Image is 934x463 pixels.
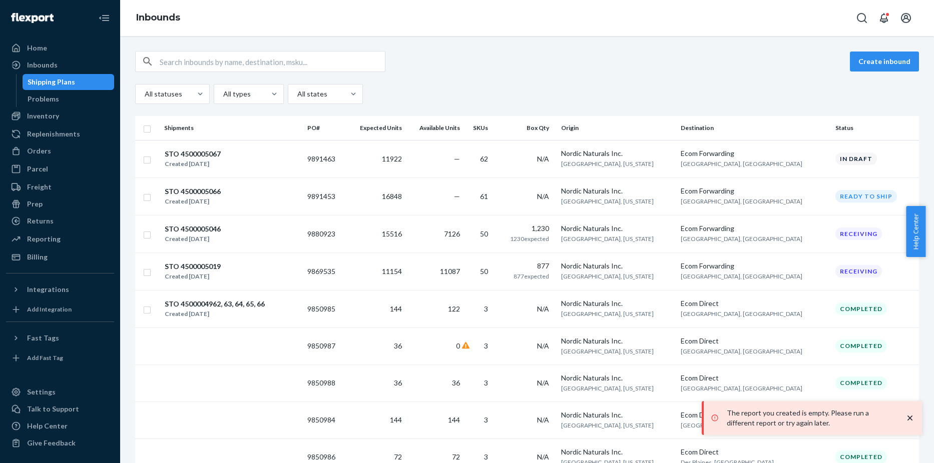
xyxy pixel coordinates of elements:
button: Help Center [906,206,925,257]
span: 144 [390,304,402,313]
span: 0 [456,341,460,350]
span: 36 [394,341,402,350]
div: Inventory [27,111,59,121]
td: 9850988 [303,364,346,401]
a: Prep [6,196,114,212]
td: 9850987 [303,327,346,364]
button: Create inbound [850,51,919,71]
button: Fast Tags [6,330,114,346]
div: Nordic Naturals Inc. [561,223,673,233]
a: Problems [23,91,115,107]
th: PO# [303,116,346,140]
div: Returns [27,216,54,226]
span: [GEOGRAPHIC_DATA], [GEOGRAPHIC_DATA] [681,421,802,429]
div: Created [DATE] [165,196,221,206]
button: Give Feedback [6,435,114,451]
span: N/A [537,304,549,313]
div: STO 4500005019 [165,261,221,271]
a: Billing [6,249,114,265]
span: 144 [390,415,402,424]
div: Give Feedback [27,438,76,448]
a: Add Integration [6,301,114,317]
div: Created [DATE] [165,309,265,319]
span: N/A [537,154,549,163]
div: Billing [27,252,48,262]
button: Close Navigation [94,8,114,28]
span: 144 [448,415,460,424]
div: 1,230 [500,223,549,233]
div: Nordic Naturals Inc. [561,298,673,308]
input: All types [222,89,223,99]
div: Created [DATE] [165,234,221,244]
div: Ecom Direct [681,410,827,420]
div: Ready to ship [835,190,897,202]
span: [GEOGRAPHIC_DATA], [US_STATE] [561,235,654,242]
span: [GEOGRAPHIC_DATA], [GEOGRAPHIC_DATA] [681,197,802,205]
span: 36 [394,378,402,387]
a: Orders [6,143,114,159]
span: [GEOGRAPHIC_DATA], [GEOGRAPHIC_DATA] [681,310,802,317]
td: 9891453 [303,177,346,215]
span: 72 [394,452,402,461]
div: Fast Tags [27,333,59,343]
span: [GEOGRAPHIC_DATA], [US_STATE] [561,421,654,429]
td: 9850984 [303,401,346,438]
th: Status [831,116,919,140]
span: — [454,154,460,163]
div: Receiving [835,265,882,277]
div: Ecom Forwarding [681,261,827,271]
span: [GEOGRAPHIC_DATA], [US_STATE] [561,197,654,205]
th: Expected Units [346,116,406,140]
div: Talk to Support [27,404,79,414]
td: 9880923 [303,215,346,252]
div: Completed [835,302,887,315]
div: Ecom Direct [681,336,827,346]
div: Created [DATE] [165,271,221,281]
div: Ecom Direct [681,373,827,383]
span: 16848 [382,192,402,200]
span: 3 [484,378,488,387]
div: Ecom Direct [681,298,827,308]
th: Origin [557,116,677,140]
div: STO 4500005046 [165,224,221,234]
span: 15516 [382,229,402,238]
div: Nordic Naturals Inc. [561,186,673,196]
span: [GEOGRAPHIC_DATA], [GEOGRAPHIC_DATA] [681,160,802,167]
div: Add Integration [27,305,72,313]
span: — [454,192,460,200]
div: Orders [27,146,51,156]
a: Add Fast Tag [6,350,114,366]
span: [GEOGRAPHIC_DATA], [US_STATE] [561,272,654,280]
svg: close toast [905,413,915,423]
a: Freight [6,179,114,195]
a: Shipping Plans [23,74,115,90]
a: Settings [6,384,114,400]
span: 3 [484,452,488,461]
th: Destination [677,116,831,140]
div: Ecom Forwarding [681,223,827,233]
button: Open Search Box [852,8,872,28]
th: Box Qty [496,116,557,140]
iframe: Opens a widget where you can chat to one of our agents [869,433,924,458]
th: Shipments [160,116,303,140]
div: Shipping Plans [28,77,75,87]
span: N/A [537,452,549,461]
span: [GEOGRAPHIC_DATA], [GEOGRAPHIC_DATA] [681,235,802,242]
input: Search inbounds by name, destination, msku... [160,51,385,71]
span: 61 [480,192,488,200]
span: 1230 expected [510,235,549,242]
span: 50 [480,229,488,238]
div: Ecom Forwarding [681,186,827,196]
span: 122 [448,304,460,313]
span: [GEOGRAPHIC_DATA], [US_STATE] [561,384,654,392]
th: SKUs [464,116,496,140]
div: Reporting [27,234,61,244]
span: N/A [537,192,549,200]
span: [GEOGRAPHIC_DATA], [US_STATE] [561,347,654,355]
a: Home [6,40,114,56]
td: 9891463 [303,140,346,177]
input: All states [296,89,297,99]
a: Inbounds [136,12,180,23]
button: Integrations [6,281,114,297]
